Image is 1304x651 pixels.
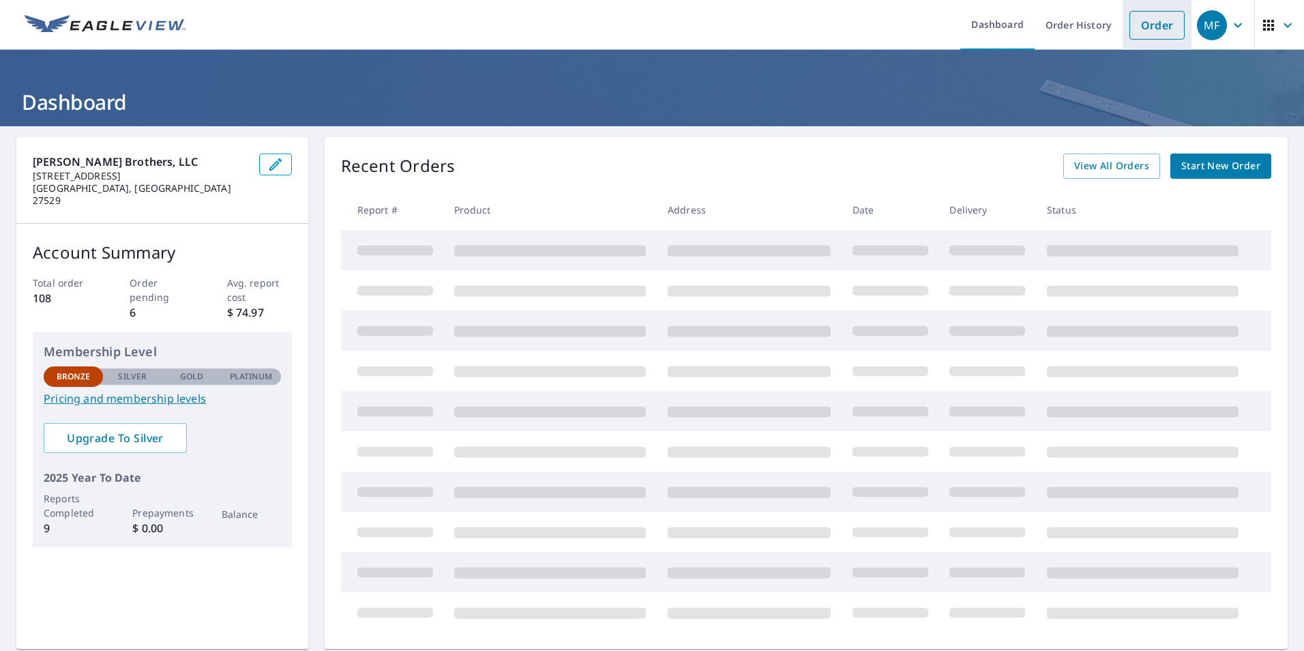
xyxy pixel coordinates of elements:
div: MF [1197,10,1227,40]
p: Prepayments [132,506,192,520]
a: Upgrade To Silver [44,423,187,453]
th: Date [842,190,939,230]
img: EV Logo [25,15,186,35]
p: Order pending [130,276,194,304]
p: Avg. report cost [227,276,292,304]
p: $ 74.97 [227,304,292,321]
p: [STREET_ADDRESS] [33,170,248,182]
th: Product [443,190,657,230]
p: Balance [222,507,281,521]
span: Start New Order [1181,158,1260,175]
p: 108 [33,290,98,306]
p: Platinum [230,371,273,383]
p: $ 0.00 [132,520,192,536]
p: [PERSON_NAME] Brothers, LLC [33,154,248,170]
p: Bronze [57,371,91,383]
p: [GEOGRAPHIC_DATA], [GEOGRAPHIC_DATA] 27529 [33,182,248,207]
p: 6 [130,304,194,321]
th: Address [657,190,842,230]
p: 2025 Year To Date [44,469,281,486]
a: View All Orders [1063,154,1160,179]
p: Account Summary [33,240,292,265]
span: View All Orders [1074,158,1149,175]
p: Total order [33,276,98,290]
h1: Dashboard [16,88,1288,116]
span: Upgrade To Silver [55,431,176,446]
p: Reports Completed [44,491,103,520]
th: Status [1036,190,1249,230]
a: Pricing and membership levels [44,390,281,407]
a: Order [1129,11,1185,40]
p: Membership Level [44,343,281,361]
th: Report # [341,190,444,230]
p: Silver [118,371,147,383]
p: Recent Orders [341,154,456,179]
p: 9 [44,520,103,536]
p: Gold [180,371,203,383]
th: Delivery [938,190,1036,230]
a: Start New Order [1170,154,1271,179]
